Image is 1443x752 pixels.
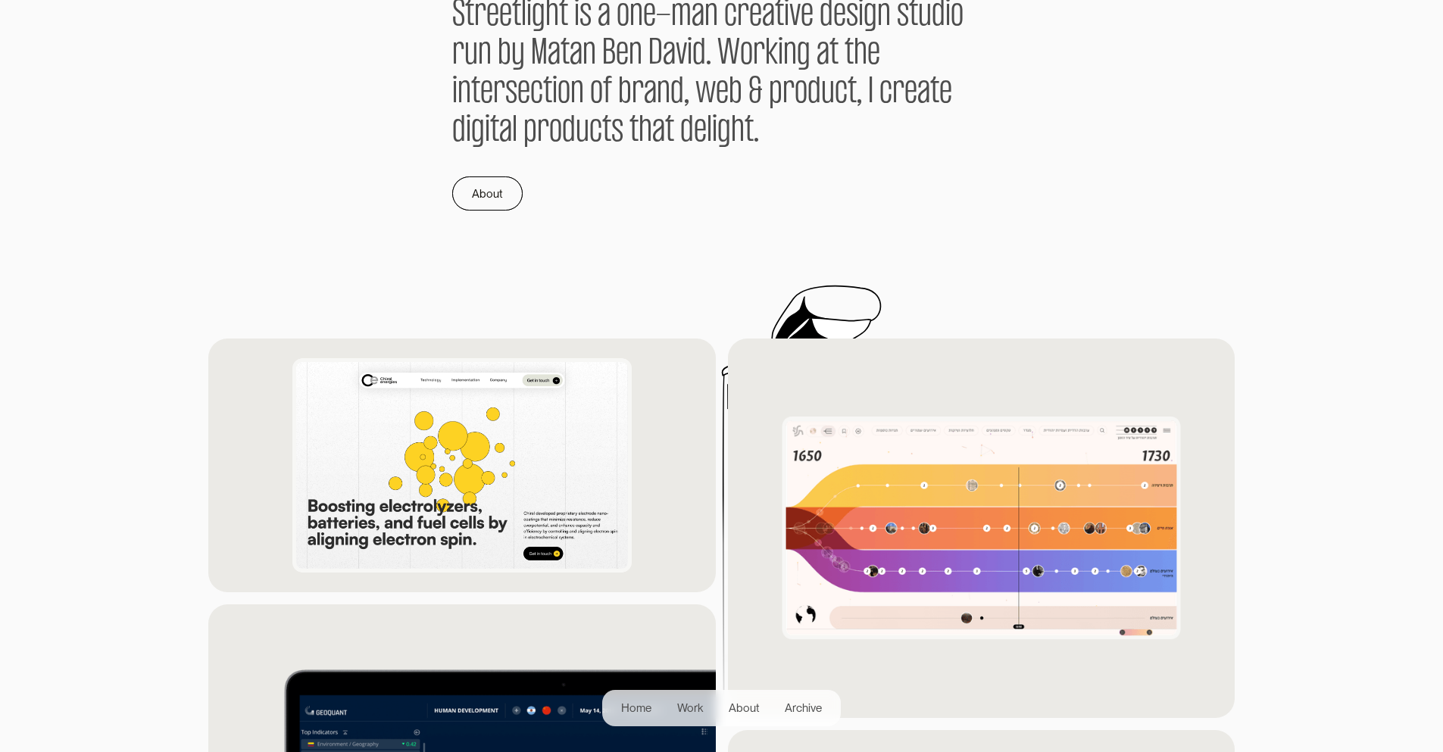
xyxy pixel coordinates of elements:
[785,700,822,717] div: Archive
[716,696,772,719] a: About
[677,700,703,717] div: Work
[664,696,716,719] a: Work
[621,700,651,717] div: Home
[608,696,664,719] a: Home
[729,700,759,717] div: About
[452,176,523,210] a: About
[472,184,502,203] div: About
[772,696,835,719] a: Archive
